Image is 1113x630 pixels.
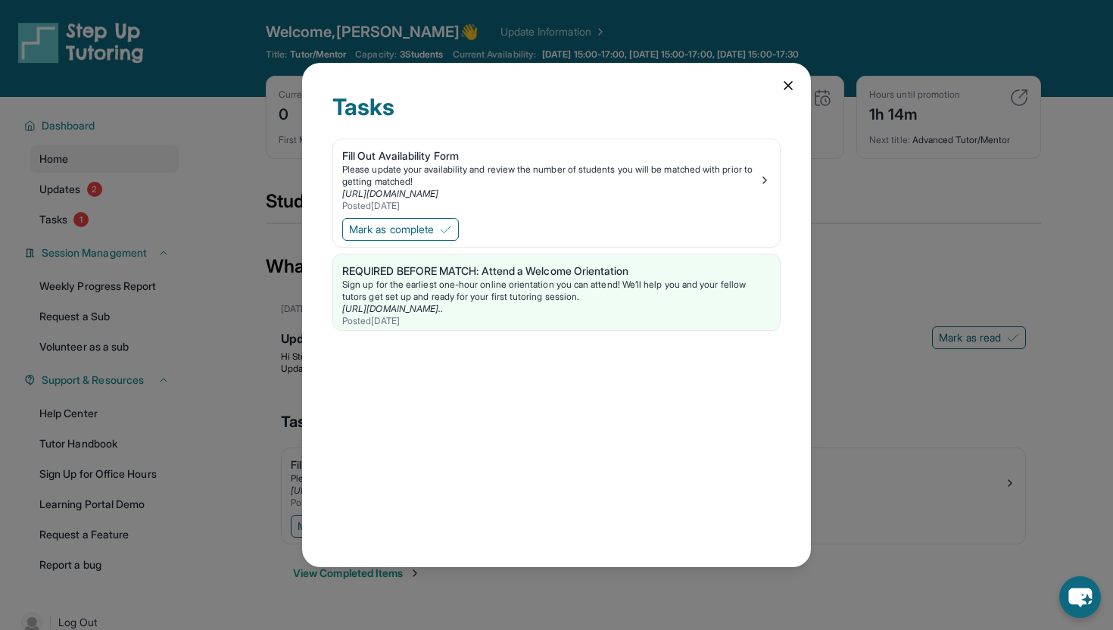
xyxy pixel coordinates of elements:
div: Please update your availability and review the number of students you will be matched with prior ... [342,164,759,188]
div: Sign up for the earliest one-hour online orientation you can attend! We’ll help you and your fell... [342,279,771,303]
div: Posted [DATE] [342,200,759,212]
div: Tasks [332,93,781,139]
img: Mark as complete [440,223,452,235]
span: Mark as complete [349,222,434,237]
a: Fill Out Availability FormPlease update your availability and review the number of students you w... [333,139,780,215]
div: Posted [DATE] [342,315,771,327]
button: chat-button [1059,576,1101,618]
a: REQUIRED BEFORE MATCH: Attend a Welcome OrientationSign up for the earliest one-hour online orien... [333,254,780,330]
div: Fill Out Availability Form [342,148,759,164]
a: [URL][DOMAIN_NAME].. [342,303,443,314]
div: REQUIRED BEFORE MATCH: Attend a Welcome Orientation [342,264,771,279]
a: [URL][DOMAIN_NAME] [342,188,438,199]
button: Mark as complete [342,218,459,241]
